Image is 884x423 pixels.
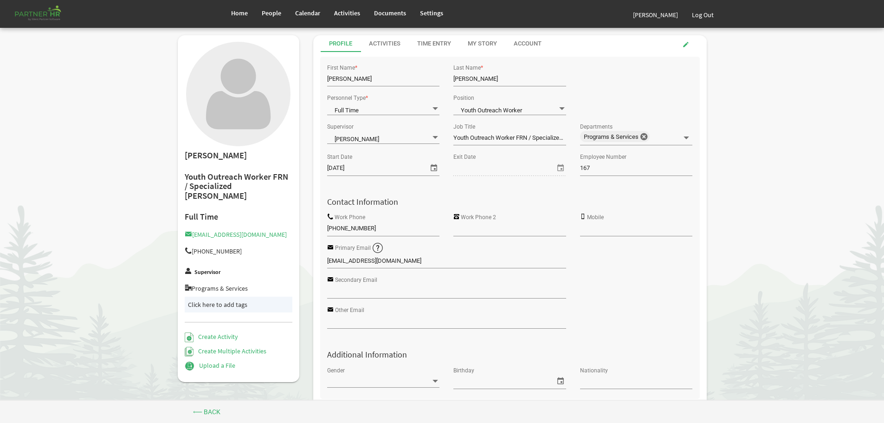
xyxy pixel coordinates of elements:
a: [EMAIL_ADDRESS][DOMAIN_NAME] [185,230,287,239]
label: Last Name [453,65,481,71]
span: select [428,162,439,174]
h5: [PHONE_NUMBER] [185,247,293,255]
div: My Story [468,39,497,48]
img: User with no profile picture [186,42,290,146]
span: Settings [420,9,443,17]
label: Other Email [335,307,364,313]
label: Personnel Type [327,95,366,101]
div: Profile [329,39,352,48]
img: Upload a File [185,361,194,371]
img: question-sm.png [372,242,384,254]
span: select [555,162,566,174]
div: Time Entry [417,39,451,48]
label: Job Title [453,124,475,130]
span: Programs & Services [584,133,640,140]
a: Upload a File [185,361,235,370]
label: Departments [580,124,613,130]
h4: Full Time [185,212,293,221]
span: select [555,375,566,387]
label: Primary Email [335,245,371,251]
span: Programs & Services [580,131,650,142]
span: Documents [374,9,406,17]
label: Mobile [587,215,604,221]
span: Home [231,9,248,17]
img: Create Multiple Activities [185,347,194,357]
label: Supervisor [327,124,354,130]
label: Supervisor [194,269,220,275]
a: [PERSON_NAME] [626,2,685,28]
a: Log Out [685,2,721,28]
label: Start Date [327,154,352,160]
label: Work Phone 2 [461,215,496,221]
label: First Name [327,65,355,71]
div: Account [514,39,542,48]
a: Create Multiple Activities [185,347,267,355]
span: Calendar [295,9,320,17]
h2: Youth Outreach Worker FRN / Specialized [PERSON_NAME] [185,172,293,201]
label: Employee Number [580,154,626,160]
label: Birthday [453,368,474,374]
label: Secondary Email [335,277,377,283]
label: Exit Date [453,154,476,160]
label: Gender [327,368,345,374]
h5: Programs & Services [185,285,293,292]
h4: Additional Information [320,350,700,359]
div: Activities [369,39,400,48]
label: Position [453,95,474,101]
img: Create Activity [185,332,194,342]
span: Activities [334,9,360,17]
a: Create Activity [185,332,238,341]
label: Nationality [580,368,608,374]
label: Work Phone [335,215,365,221]
span: People [262,9,281,17]
div: tab-header [321,35,714,52]
h4: Contact Information [320,197,700,207]
div: Click here to add tags [188,300,290,309]
h2: [PERSON_NAME] [185,151,293,161]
